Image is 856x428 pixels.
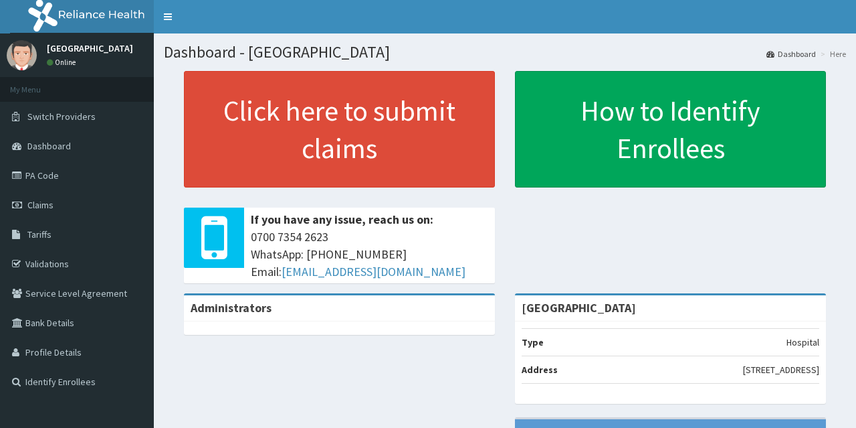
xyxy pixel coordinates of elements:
[27,228,51,240] span: Tariffs
[27,140,71,152] span: Dashboard
[184,71,495,188] a: Click here to submit claims
[522,336,544,348] b: Type
[522,364,558,376] b: Address
[522,300,636,315] strong: [GEOGRAPHIC_DATA]
[47,44,133,53] p: [GEOGRAPHIC_DATA]
[7,40,37,70] img: User Image
[743,363,819,376] p: [STREET_ADDRESS]
[191,300,272,315] b: Administrators
[251,228,488,280] span: 0700 7354 2623 WhatsApp: [PHONE_NUMBER] Email:
[47,58,79,67] a: Online
[27,111,96,123] span: Switch Providers
[786,336,819,349] p: Hospital
[27,199,53,211] span: Claims
[164,44,846,61] h1: Dashboard - [GEOGRAPHIC_DATA]
[817,48,846,60] li: Here
[251,212,433,227] b: If you have any issue, reach us on:
[282,264,465,279] a: [EMAIL_ADDRESS][DOMAIN_NAME]
[515,71,826,188] a: How to Identify Enrollees
[766,48,816,60] a: Dashboard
